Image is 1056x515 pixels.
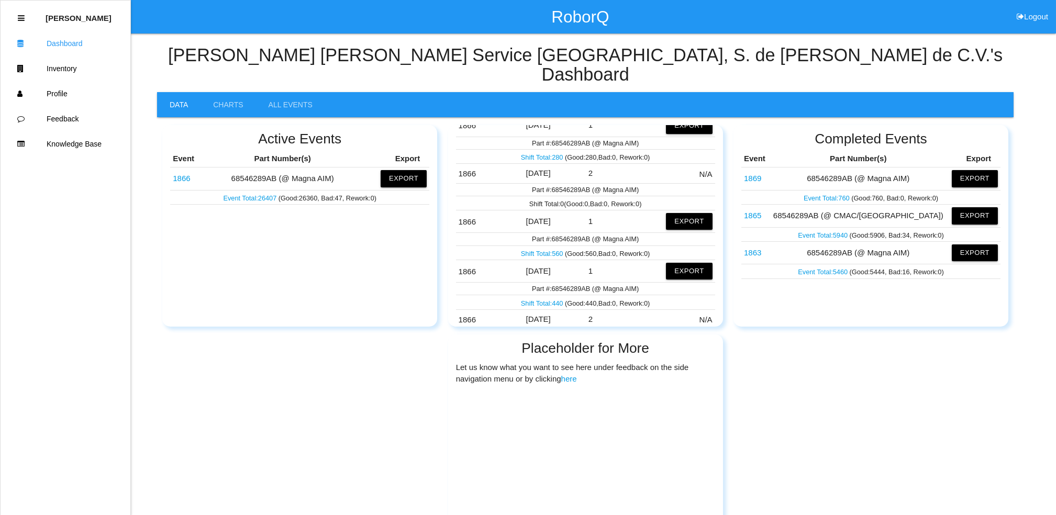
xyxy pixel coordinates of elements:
[1,81,130,106] a: Profile
[568,260,613,282] td: 1
[456,114,509,137] td: 68546289AB (@ Magna AIM)
[744,229,998,240] p: (Good: 5906 , Bad: 34 , Rework: 0 )
[568,114,613,137] td: 1
[769,150,948,167] th: Part Number(s)
[798,231,849,239] a: Event Total:5940
[521,299,565,307] a: Shift Total:440
[616,166,713,180] p: N/A
[769,167,948,190] td: 68546289AB (@ Magna AIM)
[18,6,25,31] div: Close
[741,241,769,264] td: 68546289AB (@ Magna AIM)
[804,194,851,202] a: Event Total:760
[459,151,713,162] p: ( Good : 280 , Bad : 0 , Rework: 0 )
[744,248,761,257] a: 1863
[207,150,358,167] th: Part Number(s)
[769,241,948,264] td: 68546289AB (@ Magna AIM)
[508,114,568,137] td: [DATE]
[456,283,715,295] td: Part #: 68546289AB (@ Magna AIM)
[456,137,715,149] td: Part #: 68546289AB (@ Magna AIM)
[952,244,998,261] button: Export
[561,374,577,383] a: here
[456,233,715,245] td: Part #: 68546289AB (@ Magna AIM)
[1,106,130,131] a: Feedback
[1,31,130,56] a: Dashboard
[173,192,427,203] p: (Good: 26360 , Bad: 47 , Rework: 0 )
[456,360,715,385] p: Let us know what you want to see here under feedback on the side navigation menu or by clicking
[381,170,427,187] button: Export
[741,150,769,167] th: Event
[459,247,713,259] p: ( Good : 560 , Bad : 0 , Rework: 0 )
[568,210,613,233] td: 1
[456,309,509,329] td: 68546289AB (@ Magna AIM)
[952,170,998,187] button: Export
[170,131,429,147] h2: Active Events
[456,341,715,356] h2: Placeholder for More
[744,174,761,183] a: 1869
[201,92,255,117] a: Charts
[666,117,712,134] button: Export
[508,164,568,183] td: [DATE]
[741,131,1001,147] h2: Completed Events
[170,150,207,167] th: Event
[568,164,613,183] td: 2
[769,205,948,227] td: 68546289AB (@ CMAC/[GEOGRAPHIC_DATA])
[948,150,1001,167] th: Export
[459,197,713,209] p: Shift Total: 0 ( Good : 0 , Bad : 0 , Rework: 0 )
[256,92,325,117] a: All Events
[170,167,207,190] td: 68546289AB (@ Magna AIM)
[952,207,998,224] button: Export
[456,210,509,233] td: 68546289AB (@ Magna AIM)
[568,309,613,329] td: 2
[744,211,761,220] a: 1865
[46,6,112,23] p: Diego Altamirano
[456,183,715,196] td: Part #: 68546289AB (@ Magna AIM)
[521,250,565,257] a: Shift Total:560
[666,263,712,279] button: Export
[223,194,278,202] a: Event Total:26407
[456,260,509,282] td: 68546289AB (@ Magna AIM)
[616,312,713,326] p: N/A
[1,131,130,156] a: Knowledge Base
[508,210,568,233] td: [DATE]
[666,213,712,230] button: Export
[157,92,201,117] a: Data
[1,56,130,81] a: Inventory
[741,205,769,227] td: 68546289AB (@ CMAC/Brownstown)
[459,296,713,308] p: ( Good : 440 , Bad : 0 , Rework: 0 )
[798,268,849,276] a: Event Total:5460
[521,153,565,161] a: Shift Total:280
[358,150,429,167] th: Export
[207,167,358,190] td: 68546289AB (@ Magna AIM)
[508,309,568,329] td: [DATE]
[741,167,769,190] td: 68546289AB (@ Magna AIM)
[508,260,568,282] td: [DATE]
[744,192,998,203] p: (Good: 760 , Bad: 0 , Rework: 0 )
[173,174,190,183] a: 1866
[456,164,509,183] td: 68546289AB (@ Magna AIM)
[157,46,1014,85] h4: [PERSON_NAME] [PERSON_NAME] Service [GEOGRAPHIC_DATA], S. de [PERSON_NAME] de C.V. 's Dashboard
[744,265,998,277] p: (Good: 5444 , Bad: 16 , Rework: 0 )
